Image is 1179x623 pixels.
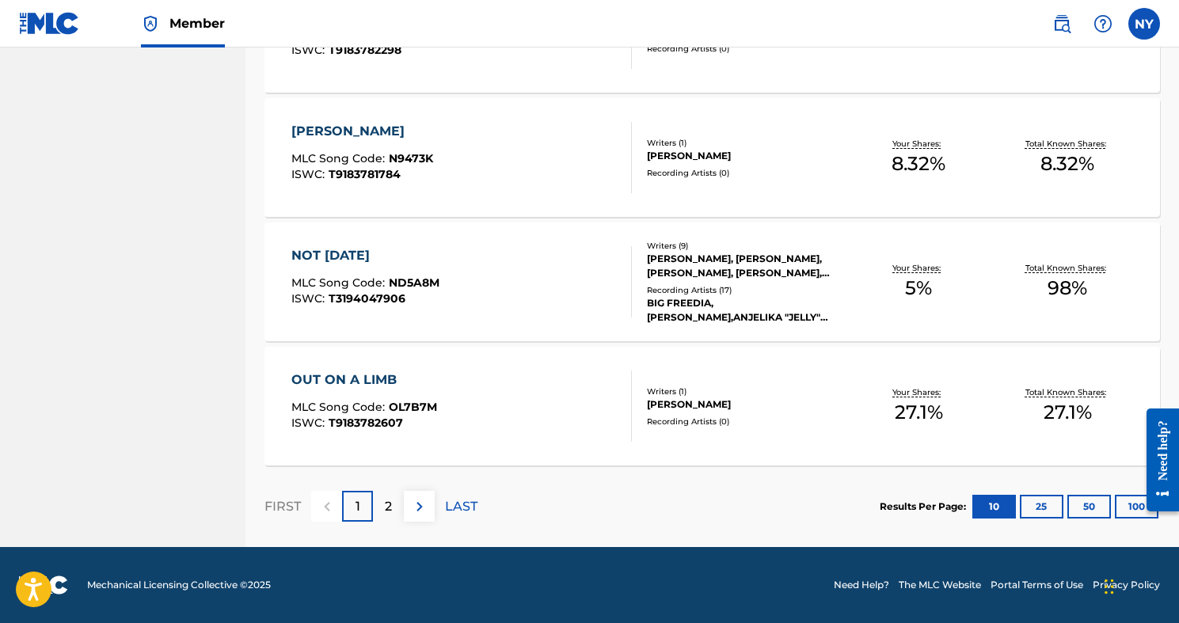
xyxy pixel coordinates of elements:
span: ISWC : [291,43,329,57]
span: 8.32 % [892,150,945,178]
p: Your Shares: [892,262,945,274]
p: Total Known Shares: [1025,138,1110,150]
div: NOT [DATE] [291,246,439,265]
img: logo [19,576,68,595]
p: Your Shares: [892,386,945,398]
p: 1 [356,497,360,516]
div: Recording Artists ( 0 ) [647,167,845,179]
img: right [410,497,429,516]
button: 50 [1067,495,1111,519]
div: [PERSON_NAME] [647,149,845,163]
span: 98 % [1048,274,1087,302]
div: Writers ( 1 ) [647,386,845,397]
a: Portal Terms of Use [991,578,1083,592]
p: Your Shares: [892,138,945,150]
p: Results Per Page: [880,500,970,514]
div: Recording Artists ( 0 ) [647,43,845,55]
span: T9183782298 [329,43,401,57]
div: Help [1087,8,1119,40]
span: OL7B7M [389,400,437,414]
span: ISWC : [291,416,329,430]
img: search [1052,14,1071,33]
span: MLC Song Code : [291,275,389,290]
a: OUT ON A LIMBMLC Song Code:OL7B7MISWC:T9183782607Writers (1)[PERSON_NAME]Recording Artists (0)You... [264,347,1160,465]
button: 10 [972,495,1016,519]
p: Total Known Shares: [1025,386,1110,398]
span: 5 % [905,274,932,302]
a: Public Search [1046,8,1078,40]
a: The MLC Website [899,578,981,592]
div: Drag [1105,563,1114,610]
div: [PERSON_NAME] [291,122,433,141]
div: [PERSON_NAME] [647,397,845,412]
iframe: Resource Center [1135,396,1179,523]
div: Recording Artists ( 17 ) [647,284,845,296]
span: T9183781784 [329,167,401,181]
div: Writers ( 1 ) [647,137,845,149]
button: 100 [1115,495,1158,519]
span: ISWC : [291,291,329,306]
div: Recording Artists ( 0 ) [647,416,845,427]
img: MLC Logo [19,12,80,35]
p: LAST [445,497,477,516]
a: [PERSON_NAME]MLC Song Code:N9473KISWC:T9183781784Writers (1)[PERSON_NAME]Recording Artists (0)You... [264,98,1160,217]
div: [PERSON_NAME], [PERSON_NAME], [PERSON_NAME], [PERSON_NAME], [PERSON_NAME], [PERSON_NAME], [PERSON... [647,252,845,280]
span: 27.1 % [895,398,943,427]
div: Writers ( 9 ) [647,240,845,252]
p: Total Known Shares: [1025,262,1110,274]
span: MLC Song Code : [291,151,389,165]
span: ISWC : [291,167,329,181]
img: Top Rightsholder [141,14,160,33]
span: 8.32 % [1040,150,1094,178]
span: 27.1 % [1044,398,1092,427]
p: FIRST [264,497,301,516]
a: Privacy Policy [1093,578,1160,592]
p: 2 [385,497,392,516]
div: BIG FREEDIA,[PERSON_NAME],ANJELIKA "JELLY" [PERSON_NAME], [PERSON_NAME], [PERSON_NAME], BIG FREED... [647,296,845,325]
button: 25 [1020,495,1063,519]
span: Member [169,14,225,32]
a: Need Help? [834,578,889,592]
a: NOT [DATE]MLC Song Code:ND5A8MISWC:T3194047906Writers (9)[PERSON_NAME], [PERSON_NAME], [PERSON_NA... [264,222,1160,341]
span: Mechanical Licensing Collective © 2025 [87,578,271,592]
span: T3194047906 [329,291,405,306]
span: T9183782607 [329,416,403,430]
div: OUT ON A LIMB [291,370,437,389]
img: help [1093,14,1112,33]
span: MLC Song Code : [291,400,389,414]
iframe: Chat Widget [1100,547,1179,623]
div: User Menu [1128,8,1160,40]
span: ND5A8M [389,275,439,290]
span: N9473K [389,151,433,165]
